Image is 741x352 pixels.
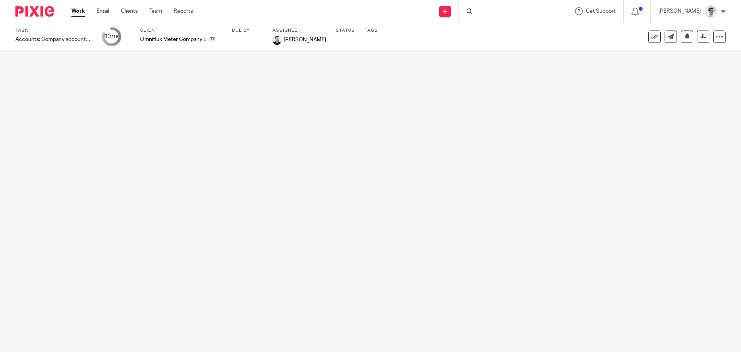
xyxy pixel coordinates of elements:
img: David Clarke [272,36,282,45]
label: Status [336,27,355,34]
label: Client [140,27,222,34]
img: Adam_2025.jpg [705,5,717,18]
a: Reports [174,7,193,15]
div: Accounts: Company accounts and tax return [15,36,93,43]
div: 13 [105,32,118,41]
i: Open client page [210,36,215,42]
a: Work [71,7,85,15]
img: Pixie [15,6,54,17]
span: Get Support [586,9,616,14]
p: [PERSON_NAME] [658,7,701,15]
a: Email [96,7,109,15]
label: Due by [232,27,263,34]
label: Task [15,27,93,34]
a: Team [149,7,162,15]
small: /16 [112,35,118,39]
p: Omniflux Meter Company Ltd. [140,36,206,43]
span: [PERSON_NAME] [284,36,326,44]
a: Clients [121,7,138,15]
label: Tags [365,27,378,34]
label: Assignee [272,27,326,34]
